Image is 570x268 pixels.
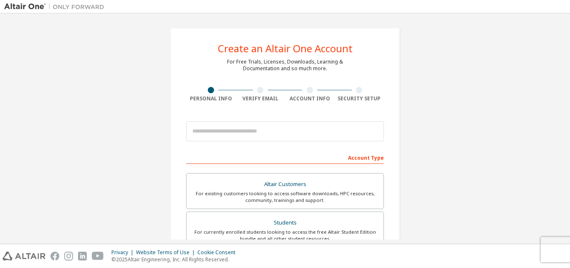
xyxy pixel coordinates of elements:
[192,179,378,190] div: Altair Customers
[186,95,236,102] div: Personal Info
[335,95,384,102] div: Security Setup
[227,59,343,72] div: For Free Trials, Licenses, Downloads, Learning & Documentation and so much more.
[197,249,240,256] div: Cookie Consent
[186,151,384,164] div: Account Type
[92,252,104,260] img: youtube.svg
[50,252,59,260] img: facebook.svg
[111,256,240,263] p: © 2025 Altair Engineering, Inc. All Rights Reserved.
[192,217,378,229] div: Students
[4,3,108,11] img: Altair One
[192,229,378,242] div: For currently enrolled students looking to access the free Altair Student Edition bundle and all ...
[64,252,73,260] img: instagram.svg
[192,190,378,204] div: For existing customers looking to access software downloads, HPC resources, community, trainings ...
[136,249,197,256] div: Website Terms of Use
[78,252,87,260] img: linkedin.svg
[236,95,285,102] div: Verify Email
[218,43,353,54] div: Create an Altair One Account
[111,249,136,256] div: Privacy
[3,252,45,260] img: altair_logo.svg
[285,95,335,102] div: Account Info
